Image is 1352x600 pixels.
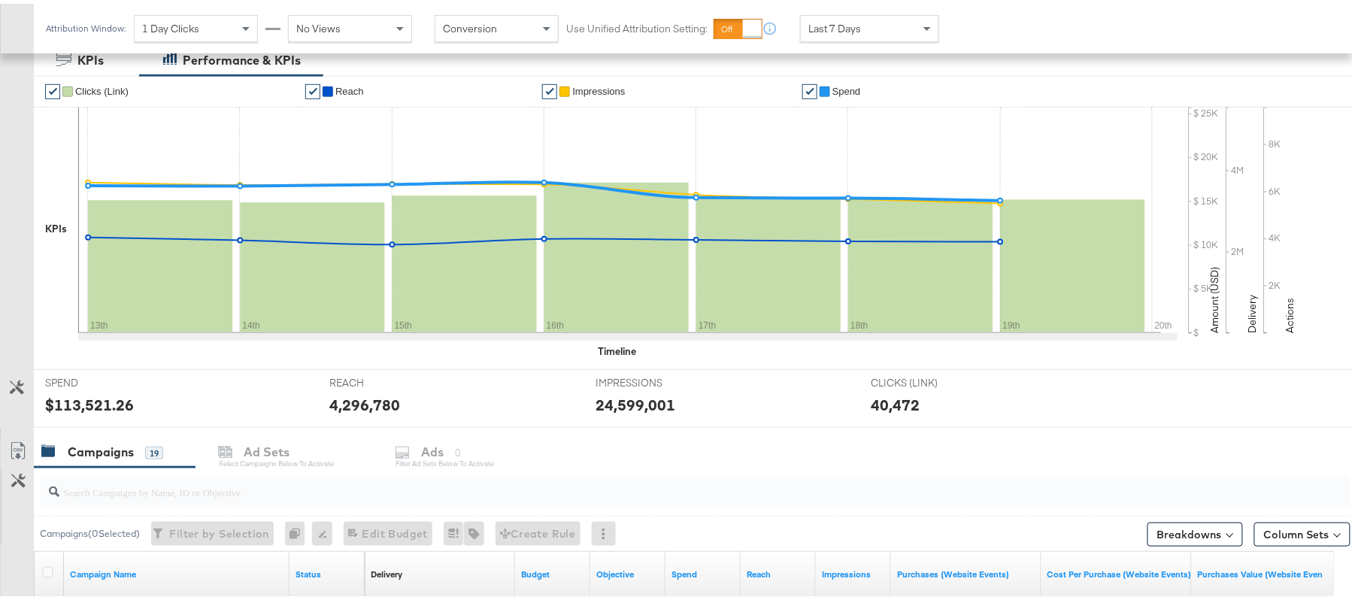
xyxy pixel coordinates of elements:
a: Reflects the ability of your Ad Campaign to achieve delivery based on ad states, schedule and bud... [371,565,402,577]
a: Shows the current state of your Ad Campaign. [296,565,359,577]
span: SPEND [45,372,158,386]
div: 19 [145,443,163,456]
span: Impressions [572,82,625,93]
div: 24,599,001 [596,390,675,412]
a: The total value of the purchase actions tracked by your Custom Audience pixel on your website aft... [1198,565,1336,577]
div: Attribution Window: [45,20,126,30]
a: The number of people your ad was served to. [747,565,810,577]
span: Last 7 Days [808,18,861,32]
div: 4,296,780 [329,390,400,412]
span: Spend [832,82,861,93]
div: Performance & KPIs [183,48,301,65]
a: ✔ [542,80,557,95]
label: Use Unified Attribution Setting: [566,18,708,32]
a: The maximum amount you're willing to spend on your ads, on average each day or over the lifetime ... [521,565,584,577]
a: ✔ [305,80,320,95]
span: 1 Day Clicks [142,18,199,32]
span: Conversion [443,18,497,32]
a: Your campaign name. [70,565,283,577]
div: 40,472 [871,390,920,412]
div: KPIs [77,48,104,65]
input: Search Campaigns by Name, ID or Objective [59,468,1231,497]
span: No Views [296,18,341,32]
a: ✔ [45,80,60,95]
button: Breakdowns [1147,519,1243,543]
text: Amount (USD) [1208,263,1222,329]
a: The total amount spent to date. [671,565,735,577]
span: CLICKS (LINK) [871,372,984,386]
span: Reach [335,82,364,93]
span: Clicks (Link) [75,82,129,93]
a: The number of times your ad was served. On mobile apps an ad is counted as served the first time ... [822,565,885,577]
a: Your campaign's objective. [596,565,659,577]
div: Campaigns ( 0 Selected) [40,523,140,537]
div: $113,521.26 [45,390,134,412]
a: The average cost for each purchase tracked by your Custom Audience pixel on your website after pe... [1047,565,1192,577]
a: ✔ [802,80,817,95]
span: IMPRESSIONS [596,372,708,386]
text: Actions [1284,294,1297,329]
div: KPIs [45,218,67,232]
div: 0 [285,518,312,542]
a: The number of times a purchase was made tracked by your Custom Audience pixel on your website aft... [897,565,1035,577]
div: Delivery [371,565,402,577]
span: REACH [329,372,442,386]
text: Delivery [1246,291,1260,329]
div: Campaigns [68,440,134,457]
div: Timeline [598,341,636,355]
button: Column Sets [1254,519,1350,543]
